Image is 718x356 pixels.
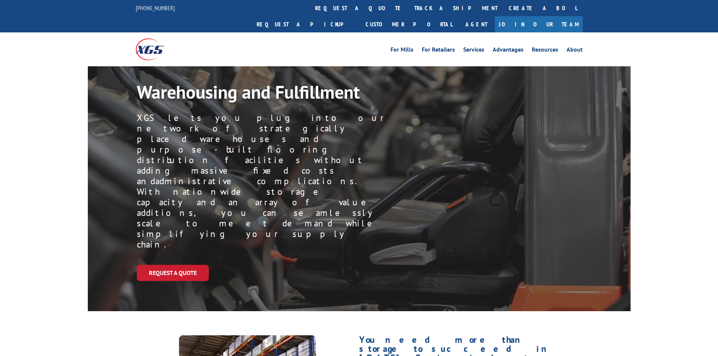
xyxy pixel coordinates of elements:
[463,47,484,55] a: Services
[458,16,495,32] a: Agent
[155,175,261,187] span: administrative c
[495,16,583,32] a: Join Our Team
[493,47,524,55] a: Advantages
[360,16,458,32] a: Customer Portal
[566,47,583,55] a: About
[422,47,455,55] a: For Retailers
[136,4,175,12] a: [PHONE_NUMBER]
[137,265,209,281] a: Request a Quote
[390,47,413,55] a: For Mills
[532,47,558,55] a: Resources
[137,81,604,107] h1: Warehousing and Fulfillment
[137,113,386,250] p: XGS lets you plug into our network of strategically placed warehouses and purpose-built flooring ...
[251,16,360,32] a: Request a pickup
